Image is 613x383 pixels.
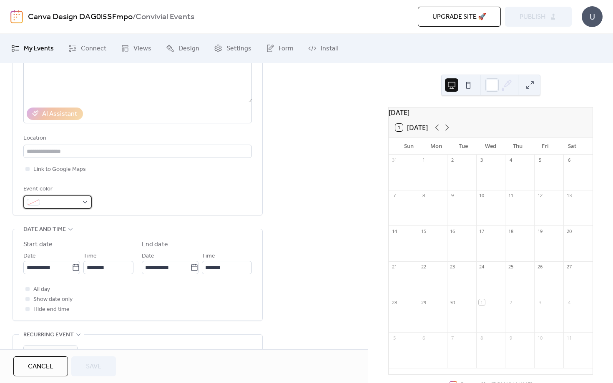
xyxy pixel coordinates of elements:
[142,251,154,261] span: Date
[450,299,456,305] div: 30
[507,264,514,270] div: 25
[531,138,558,155] div: Fri
[418,7,501,27] button: Upgrade site 🚀
[10,10,23,23] img: logo
[479,299,485,305] div: 1
[33,165,86,175] span: Link to Google Maps
[582,6,603,27] div: U
[507,335,514,341] div: 9
[477,138,504,155] div: Wed
[160,37,206,60] a: Design
[537,264,543,270] div: 26
[133,9,136,25] b: /
[504,138,531,155] div: Thu
[450,335,456,341] div: 7
[27,346,63,358] span: Do not repeat
[479,157,485,163] div: 3
[537,157,543,163] div: 5
[566,193,572,199] div: 13
[391,157,397,163] div: 31
[24,44,54,54] span: My Events
[450,264,456,270] div: 23
[279,44,294,54] span: Form
[115,37,158,60] a: Views
[537,228,543,234] div: 19
[142,240,168,250] div: End date
[537,193,543,199] div: 12
[389,108,593,118] div: [DATE]
[450,228,456,234] div: 16
[226,44,251,54] span: Settings
[23,225,66,235] span: Date and time
[395,138,422,155] div: Sun
[420,299,427,305] div: 29
[23,133,250,143] div: Location
[507,193,514,199] div: 11
[208,37,258,60] a: Settings
[202,251,215,261] span: Time
[450,193,456,199] div: 9
[479,193,485,199] div: 10
[450,157,456,163] div: 2
[420,335,427,341] div: 6
[391,335,397,341] div: 5
[23,240,53,250] div: Start date
[28,9,133,25] a: Canva Design DAG0l5SFmpo
[13,356,68,376] button: Cancel
[321,44,338,54] span: Install
[422,138,450,155] div: Mon
[479,335,485,341] div: 8
[5,37,60,60] a: My Events
[178,44,199,54] span: Design
[479,264,485,270] div: 24
[566,264,572,270] div: 27
[302,37,344,60] a: Install
[566,299,572,305] div: 4
[566,157,572,163] div: 6
[133,44,151,54] span: Views
[420,264,427,270] div: 22
[566,335,572,341] div: 11
[23,184,90,194] div: Event color
[62,37,113,60] a: Connect
[507,299,514,305] div: 2
[23,251,36,261] span: Date
[559,138,586,155] div: Sat
[83,251,97,261] span: Time
[391,193,397,199] div: 7
[391,264,397,270] div: 21
[420,193,427,199] div: 8
[33,285,50,295] span: All day
[537,299,543,305] div: 3
[420,228,427,234] div: 15
[450,138,477,155] div: Tue
[391,228,397,234] div: 14
[566,228,572,234] div: 20
[432,12,486,22] span: Upgrade site 🚀
[81,44,106,54] span: Connect
[136,9,194,25] b: Convivial Events
[391,299,397,305] div: 28
[23,330,74,340] span: Recurring event
[260,37,300,60] a: Form
[507,228,514,234] div: 18
[392,122,431,133] button: 1[DATE]
[537,335,543,341] div: 10
[28,362,53,372] span: Cancel
[479,228,485,234] div: 17
[507,157,514,163] div: 4
[33,305,70,315] span: Hide end time
[420,157,427,163] div: 1
[33,295,73,305] span: Show date only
